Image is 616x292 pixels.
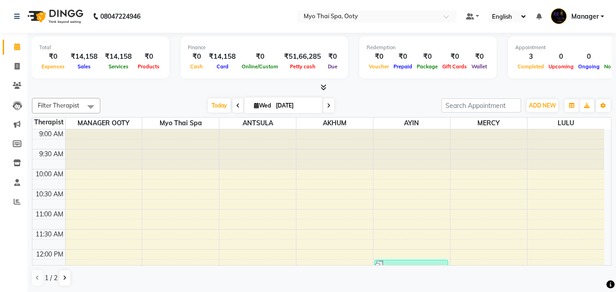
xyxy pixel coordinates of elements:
div: ₹51,66,285 [280,51,325,62]
span: Manager [571,12,599,21]
div: 9:00 AM [37,129,65,139]
div: ₹14,158 [67,51,101,62]
span: Myo Thai Spa [142,118,219,129]
img: Manager [551,8,567,24]
div: 9:30 AM [37,149,65,159]
div: ₹0 [135,51,162,62]
span: LULU [528,118,604,129]
b: 08047224946 [100,4,140,29]
span: ANTSULA [219,118,296,129]
div: Redemption [367,44,489,51]
div: ₹0 [367,51,391,62]
span: Completed [515,63,546,70]
div: ₹0 [188,51,205,62]
span: Online/Custom [239,63,280,70]
span: Gift Cards [440,63,469,70]
div: ₹14,158 [205,51,239,62]
span: Today [208,98,231,113]
span: Petty cash [288,63,318,70]
span: Services [106,63,131,70]
div: ₹0 [325,51,341,62]
div: 12:00 PM [34,250,65,259]
div: 0 [576,51,602,62]
div: ₹0 [440,51,469,62]
div: Therapist [32,118,65,127]
div: ₹0 [39,51,67,62]
div: 10:00 AM [34,169,65,179]
span: Wed [252,102,273,109]
span: AYIN [373,118,450,129]
span: Sales [75,63,93,70]
span: Expenses [39,63,67,70]
div: ₹0 [469,51,489,62]
input: Search Appointment [441,98,521,113]
div: ₹0 [414,51,440,62]
span: Package [414,63,440,70]
span: Card [214,63,231,70]
div: 11:30 AM [34,230,65,239]
div: Finance [188,44,341,51]
span: Ongoing [576,63,602,70]
div: ₹14,158 [101,51,135,62]
span: Filter Therapist [38,102,79,109]
div: 10:30 AM [34,190,65,199]
span: Products [135,63,162,70]
div: 0 [546,51,576,62]
span: Cash [188,63,205,70]
span: MERCY [450,118,527,129]
span: Prepaid [391,63,414,70]
span: Due [326,63,340,70]
span: ADD NEW [529,102,556,109]
div: ₹0 [391,51,414,62]
span: Voucher [367,63,391,70]
div: 3 [515,51,546,62]
span: AKHUM [296,118,373,129]
div: 11:00 AM [34,210,65,219]
img: logo [23,4,86,29]
div: Total [39,44,162,51]
span: Wallet [469,63,489,70]
span: MANAGER OOTY [66,118,142,129]
div: ₹0 [239,51,280,62]
span: Upcoming [546,63,576,70]
input: 2025-09-03 [273,99,319,113]
button: ADD NEW [527,99,558,112]
span: 1 / 2 [45,273,57,283]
